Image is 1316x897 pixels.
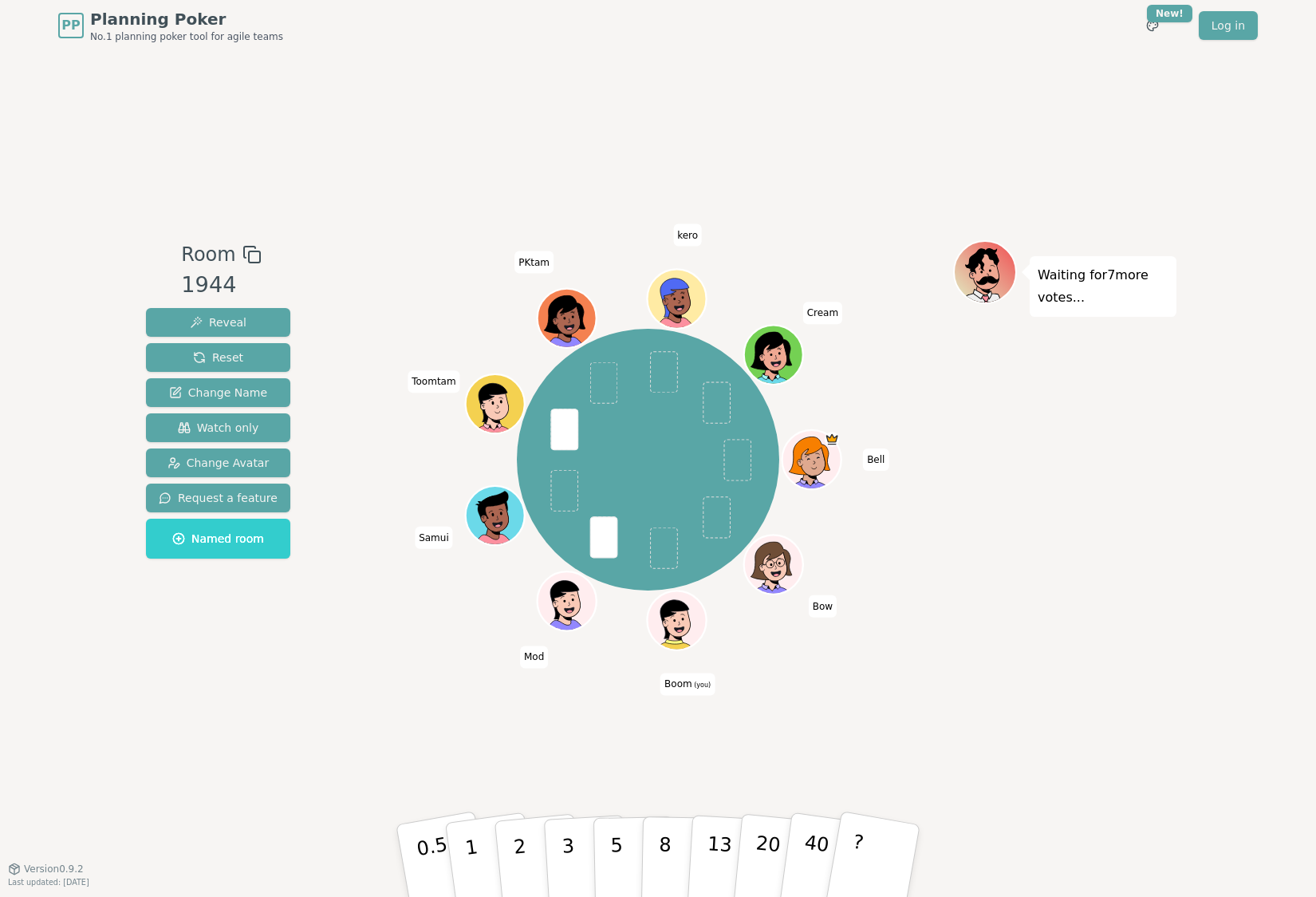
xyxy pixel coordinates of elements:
[61,16,80,35] span: PP
[8,878,89,887] span: Last updated: [DATE]
[8,863,84,875] button: Version0.9.2
[146,484,290,512] button: Request a feature
[824,432,839,447] span: Bell is the host
[660,673,715,695] span: Click to change your name
[178,420,259,436] span: Watch only
[169,385,267,401] span: Change Name
[692,682,711,689] span: (you)
[146,519,290,559] button: Named room
[181,269,261,302] div: 1944
[159,490,278,506] span: Request a feature
[520,646,548,669] span: Click to change your name
[146,308,290,337] button: Reveal
[193,350,243,366] span: Reset
[673,224,702,247] span: Click to change your name
[146,343,290,372] button: Reset
[408,370,459,393] span: Click to change your name
[172,531,264,547] span: Named room
[1038,264,1168,309] p: Waiting for 7 more votes...
[648,593,704,649] button: Click to change your avatar
[146,448,290,477] button: Change Avatar
[90,8,283,30] span: Planning Poker
[863,448,888,471] span: Click to change your name
[1138,11,1167,40] button: New!
[58,8,283,43] a: PPPlanning PokerNo.1 planning poker tool for agile teams
[90,30,283,43] span: No.1 planning poker tool for agile teams
[146,378,290,407] button: Change Name
[181,240,235,269] span: Room
[146,413,290,442] button: Watch only
[803,302,842,324] span: Click to change your name
[415,527,453,549] span: Click to change your name
[167,455,270,471] span: Change Avatar
[24,863,84,875] span: Version 0.9.2
[809,595,837,618] span: Click to change your name
[1199,11,1258,40] a: Log in
[190,314,246,330] span: Reveal
[514,251,554,274] span: Click to change your name
[1147,5,1192,22] div: New!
